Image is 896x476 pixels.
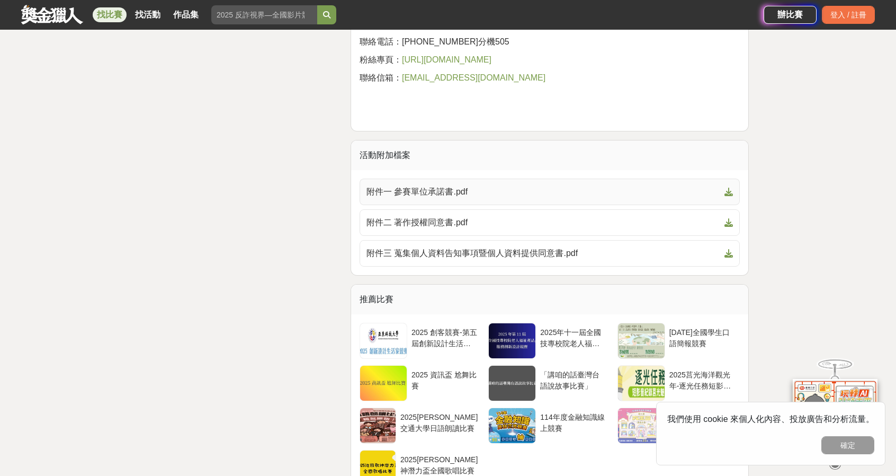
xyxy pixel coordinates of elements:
[169,7,203,22] a: 作品集
[93,7,127,22] a: 找比賽
[366,186,720,198] span: 附件一 參賽單位承諾書.pdf
[617,323,740,359] a: [DATE]全國學生口語簡報競賽
[400,454,478,474] div: 2025[PERSON_NAME]神潛力盃全國歌唱比賽
[360,209,740,236] a: 附件二 著作授權同意書.pdf
[667,415,874,424] span: 我們使用 cookie 來個人化內容、投放廣告和分析流量。
[360,240,740,267] a: 附件三 蒐集個人資料告知事項暨個人資料提供同意書.pdf
[131,7,165,22] a: 找活動
[400,412,478,432] div: 2025[PERSON_NAME]交通大學日語朗讀比賽
[540,327,606,347] div: 2025年十一屆全國技專校院老人福祉產品/服務創新設計競賽
[366,247,720,260] span: 附件三 蒐集個人資料告知事項暨個人資料提供同意書.pdf
[360,408,482,444] a: 2025[PERSON_NAME]交通大學日語朗讀比賽
[617,365,740,401] a: 2025莒光海洋觀光年-逐光任務短影音比賽
[360,73,402,82] span: 聯絡信箱：
[402,56,491,64] a: [URL][DOMAIN_NAME]
[211,5,317,24] input: 2025 反詐視界—全國影片競賽
[540,369,606,390] div: 「講咱的話臺灣台語說故事比賽」
[366,216,720,229] span: 附件二 著作授權同意書.pdf
[488,365,611,401] a: 「講咱的話臺灣台語說故事比賽」
[669,327,736,347] div: [DATE]全國學生口語簡報競賽
[360,37,509,46] span: 聯絡電話：[PHONE_NUMBER]分機505
[411,369,478,390] div: 2025 資訊盃 尬舞比賽
[360,365,482,401] a: 2025 資訊盃 尬舞比賽
[669,369,736,390] div: 2025莒光海洋觀光年-逐光任務短影音比賽
[488,323,611,359] a: 2025年十一屆全國技專校院老人福祉產品/服務創新設計競賽
[617,408,740,444] a: 第二屆 《大王盃》全國創意短影音競賽
[488,408,611,444] a: 114年度金融知識線上競賽
[411,327,478,347] div: 2025 創客競賽-第五屆創新設計生活家競賽
[402,73,545,82] span: [EMAIL_ADDRESS][DOMAIN_NAME]
[351,285,748,314] div: 推薦比賽
[402,74,545,82] a: [EMAIL_ADDRESS][DOMAIN_NAME]
[821,436,874,454] button: 確定
[822,6,875,24] div: 登入 / 註冊
[402,55,491,64] span: [URL][DOMAIN_NAME]
[360,55,402,64] span: 粉絲專頁：
[360,179,740,205] a: 附件一 參賽單位承諾書.pdf
[764,6,817,24] a: 辦比賽
[360,323,482,359] a: 2025 創客競賽-第五屆創新設計生活家競賽
[793,379,877,449] img: d2146d9a-e6f6-4337-9592-8cefde37ba6b.png
[351,140,748,170] div: 活動附加檔案
[540,412,606,432] div: 114年度金融知識線上競賽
